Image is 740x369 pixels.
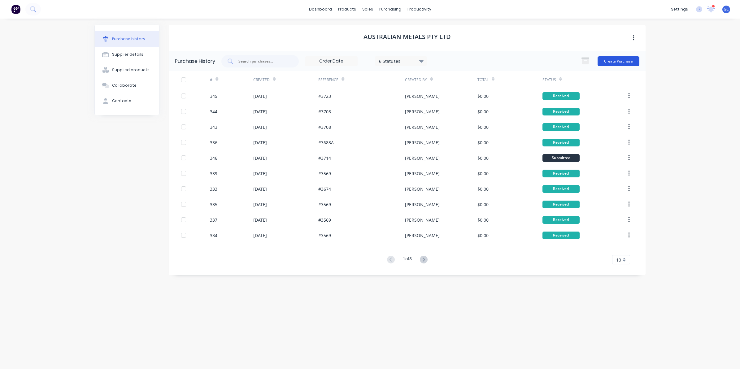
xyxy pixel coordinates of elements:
[210,77,212,83] div: #
[359,5,376,14] div: sales
[95,47,159,62] button: Supplier details
[405,124,440,130] div: [PERSON_NAME]
[95,62,159,78] button: Supplied products
[318,124,331,130] div: #3708
[175,58,215,65] div: Purchase History
[253,186,267,192] div: [DATE]
[542,108,580,115] div: Received
[403,255,412,264] div: 1 of 8
[724,7,729,12] span: GC
[542,77,556,83] div: Status
[404,5,434,14] div: productivity
[477,155,489,161] div: $0.00
[542,92,580,100] div: Received
[253,232,267,239] div: [DATE]
[542,123,580,131] div: Received
[668,5,691,14] div: settings
[210,201,217,208] div: 335
[542,154,580,162] div: Submitted
[405,201,440,208] div: [PERSON_NAME]
[253,155,267,161] div: [DATE]
[405,155,440,161] div: [PERSON_NAME]
[253,124,267,130] div: [DATE]
[363,33,451,41] h1: Australian Metals Pty Ltd
[253,170,267,177] div: [DATE]
[253,77,270,83] div: Created
[542,216,580,224] div: Received
[376,5,404,14] div: purchasing
[210,155,217,161] div: 346
[253,93,267,99] div: [DATE]
[318,93,331,99] div: #3723
[95,78,159,93] button: Collaborate
[477,77,489,83] div: Total
[477,232,489,239] div: $0.00
[112,36,145,42] div: Purchase history
[306,5,335,14] a: dashboard
[318,232,331,239] div: #3569
[542,170,580,177] div: Received
[112,83,137,88] div: Collaborate
[477,217,489,223] div: $0.00
[210,124,217,130] div: 343
[238,58,289,64] input: Search purchases...
[210,139,217,146] div: 336
[95,93,159,109] button: Contacts
[477,93,489,99] div: $0.00
[405,108,440,115] div: [PERSON_NAME]
[318,217,331,223] div: #3569
[210,186,217,192] div: 333
[477,186,489,192] div: $0.00
[335,5,359,14] div: products
[477,139,489,146] div: $0.00
[318,170,331,177] div: #3569
[318,108,331,115] div: #3708
[305,57,357,66] input: Order Date
[210,108,217,115] div: 344
[318,201,331,208] div: #3569
[112,52,143,57] div: Supplier details
[405,139,440,146] div: [PERSON_NAME]
[112,98,131,104] div: Contacts
[210,232,217,239] div: 334
[253,217,267,223] div: [DATE]
[210,93,217,99] div: 345
[318,186,331,192] div: #3674
[210,217,217,223] div: 337
[598,56,639,66] button: Create Purchase
[405,77,427,83] div: Created By
[318,77,338,83] div: Reference
[477,108,489,115] div: $0.00
[405,93,440,99] div: [PERSON_NAME]
[112,67,150,73] div: Supplied products
[318,139,334,146] div: #3683A
[477,170,489,177] div: $0.00
[405,170,440,177] div: [PERSON_NAME]
[477,201,489,208] div: $0.00
[405,186,440,192] div: [PERSON_NAME]
[95,31,159,47] button: Purchase history
[405,217,440,223] div: [PERSON_NAME]
[542,201,580,208] div: Received
[477,124,489,130] div: $0.00
[210,170,217,177] div: 339
[542,185,580,193] div: Received
[318,155,331,161] div: #3714
[616,257,621,263] span: 10
[253,108,267,115] div: [DATE]
[542,232,580,239] div: Received
[379,58,423,64] div: 6 Statuses
[11,5,20,14] img: Factory
[253,201,267,208] div: [DATE]
[542,139,580,146] div: Received
[253,139,267,146] div: [DATE]
[405,232,440,239] div: [PERSON_NAME]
